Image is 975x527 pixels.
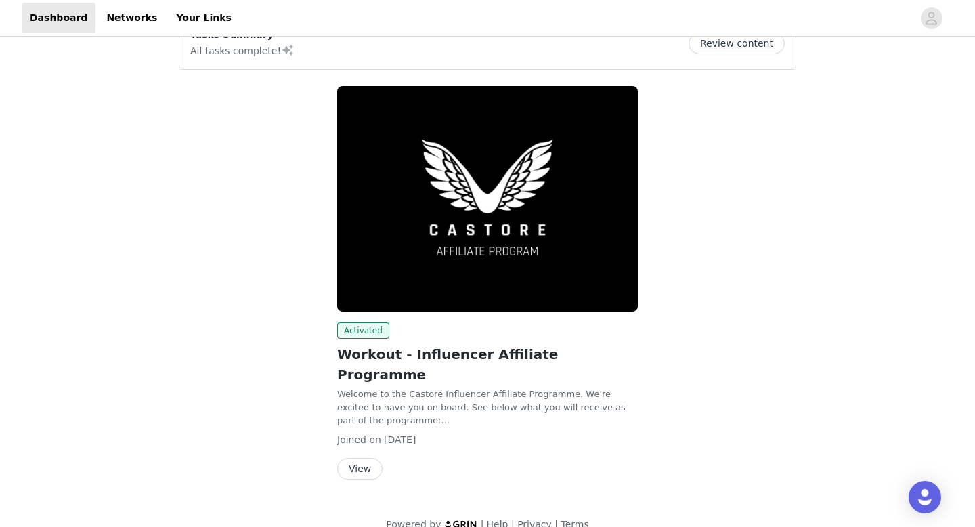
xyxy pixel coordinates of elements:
[337,387,638,427] p: Welcome to the Castore Influencer Affiliate Programme. We're excited to have you on board. See be...
[337,86,638,312] img: Castore
[384,434,416,445] span: [DATE]
[337,464,383,474] a: View
[925,7,938,29] div: avatar
[337,458,383,480] button: View
[689,33,785,54] button: Review content
[337,322,389,339] span: Activated
[190,42,295,58] p: All tasks complete!
[909,481,941,513] div: Open Intercom Messenger
[168,3,240,33] a: Your Links
[98,3,165,33] a: Networks
[22,3,95,33] a: Dashboard
[337,344,638,385] h2: Workout - Influencer Affiliate Programme
[337,434,381,445] span: Joined on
